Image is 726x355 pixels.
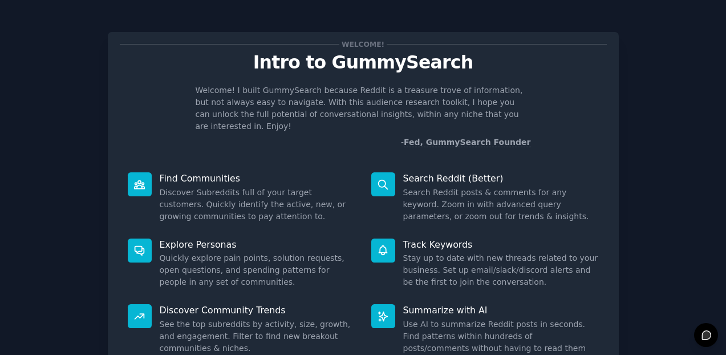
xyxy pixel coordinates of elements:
[403,172,599,184] p: Search Reddit (Better)
[403,252,599,288] dd: Stay up to date with new threads related to your business. Set up email/slack/discord alerts and ...
[160,172,355,184] p: Find Communities
[196,84,531,132] p: Welcome! I built GummySearch because Reddit is a treasure trove of information, but not always ea...
[339,38,386,50] span: Welcome!
[160,252,355,288] dd: Quickly explore pain points, solution requests, open questions, and spending patterns for people ...
[160,187,355,223] dd: Discover Subreddits full of your target customers. Quickly identify the active, new, or growing c...
[401,136,531,148] div: -
[403,187,599,223] dd: Search Reddit posts & comments for any keyword. Zoom in with advanced query parameters, or zoom o...
[403,239,599,251] p: Track Keywords
[403,304,599,316] p: Summarize with AI
[120,53,607,72] p: Intro to GummySearch
[160,318,355,354] dd: See the top subreddits by activity, size, growth, and engagement. Filter to find new breakout com...
[160,239,355,251] p: Explore Personas
[404,138,531,147] a: Fed, GummySearch Founder
[160,304,355,316] p: Discover Community Trends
